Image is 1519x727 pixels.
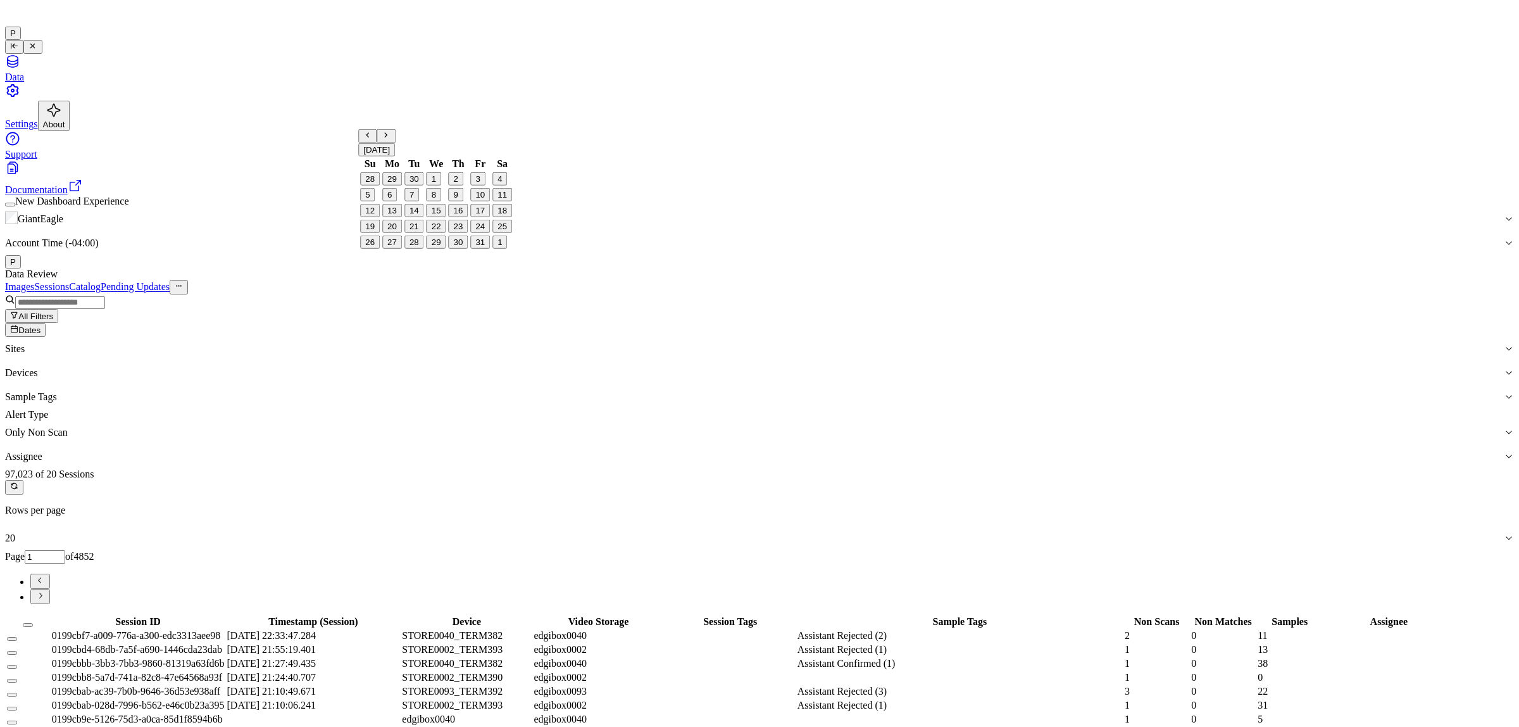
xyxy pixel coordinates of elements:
a: Images [5,282,34,293]
th: Non Scans [1124,616,1189,628]
span: [DATE] 21:55:19.401 [227,644,316,655]
div: edgibox0040 [534,658,663,669]
button: Select row [7,665,17,669]
button: Select row [7,707,17,711]
span: 3 [1125,686,1130,697]
span: [DATE] 21:10:49.671 [227,686,316,697]
div: edgibox0002 [534,644,663,655]
span: P [10,257,16,267]
button: Friday, October 17th, 2025 [470,204,490,217]
button: P [5,27,21,40]
span: 0 [1191,686,1196,697]
button: Tuesday, October 7th, 2025 [404,188,419,201]
label: Alert Type [5,409,48,420]
th: Session ID [51,616,225,628]
span: 0199cbab-ac39-7b0b-9646-36d53e938aff [52,686,220,697]
span: 0 [1191,658,1196,669]
a: Settings [5,83,1514,129]
span: 11 [1258,630,1267,641]
span: 1 [1125,644,1130,655]
button: Wednesday, October 15th, 2025 [427,204,446,217]
span: [DATE] 21:27:49.435 [227,658,316,669]
button: [DATE] [358,143,395,156]
th: Thursday [448,158,469,170]
button: Monday, October 20th, 2025 [382,220,402,233]
th: Non Matches [1191,616,1256,628]
button: Friday, October 31st, 2025 [470,236,490,249]
span: 0199cbd4-68db-7a5f-a690-1446cda23dab [52,644,222,655]
button: Saturday, October 11th, 2025 [492,188,512,201]
button: Tuesday, October 28th, 2025 [404,236,424,249]
th: Device [401,616,532,628]
button: Select all [23,623,33,627]
button: Monday, September 29th, 2025 [382,172,402,186]
button: Go to the Next Month [377,129,396,143]
span: Page [5,551,25,562]
button: Tuesday, October 21st, 2025 [404,220,424,233]
button: P [5,255,21,269]
div: Data Review [5,269,1514,280]
button: Dates [5,323,46,337]
button: Select row [7,693,17,697]
span: 13 [1258,644,1268,655]
div: STORE0040_TERM382 [402,658,531,669]
button: Thursday, October 2nd, 2025 [449,172,463,186]
span: 97,023 of 20 Sessions [5,469,94,479]
th: Timestamp (Session) [227,616,401,628]
span: 5 [1258,714,1263,724]
span: [DATE] 22:33:47.284 [227,630,316,641]
span: 1 [1125,700,1130,711]
a: Catalog [69,282,101,293]
button: Sunday, September 28th, 2025 [360,172,380,186]
span: Assistant Rejected (1) [797,700,887,711]
div: edgibox0002 [534,672,663,683]
span: Assistant Rejected (3) [797,686,887,697]
button: Toggle Navigation [23,40,42,54]
span: 0 [1191,630,1196,641]
button: Select row [7,651,17,655]
span: Assistant Confirmed (1) [797,658,896,669]
div: STORE0040_TERM382 [402,630,531,642]
button: Tuesday, September 30th, 2025 [404,172,424,186]
button: Friday, October 3rd, 2025 [470,172,485,186]
th: Assignee [1323,616,1454,628]
button: Tuesday, October 14th, 2025 [404,204,424,217]
a: Support [5,131,1514,160]
button: Sunday, October 5th, 2025 [360,188,375,201]
span: [DATE] 21:24:40.707 [227,672,316,683]
div: edgibox0002 [534,700,663,711]
button: Saturday, November 1st, 2025 [492,236,507,249]
a: Documentation [5,160,1514,195]
span: 0 [1191,714,1196,724]
div: edgibox0040 [534,630,663,642]
th: Samples [1257,616,1322,628]
nav: pagination [5,574,1514,604]
div: STORE0002_TERM390 [402,672,531,683]
div: edgibox0040 [402,714,531,725]
div: STORE0093_TERM392 [402,686,531,697]
button: Select row [7,679,17,683]
span: [DATE] 21:10:06.241 [227,700,316,711]
button: Friday, October 24th, 2025 [470,220,490,233]
span: 0199cbf7-a009-776a-a300-edc3313aee98 [52,630,221,641]
button: Saturday, October 25th, 2025 [492,220,512,233]
button: Wednesday, October 29th, 2025 [427,236,446,249]
span: 0199cb9e-5126-75d3-a0ca-85d1f8594b6b [52,714,223,724]
span: P [10,28,16,38]
span: of 4852 [65,551,94,562]
a: Sessions [34,282,69,293]
button: Sunday, October 26th, 2025 [360,236,380,249]
span: 0 [1191,672,1196,683]
button: Thursday, October 16th, 2025 [449,204,468,217]
span: 0 [1191,644,1196,655]
span: 1 [1125,714,1130,724]
p: Rows per page [5,505,1514,516]
th: Video Storage [533,616,663,628]
button: Thursday, October 30th, 2025 [449,236,468,249]
span: Assistant Rejected (2) [797,630,887,641]
span: 22 [1258,686,1268,697]
div: edgibox0040 [534,714,663,725]
span: 31 [1258,700,1268,711]
span: 2 [1125,630,1130,641]
button: Today, Thursday, October 9th, 2025 [449,188,463,201]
